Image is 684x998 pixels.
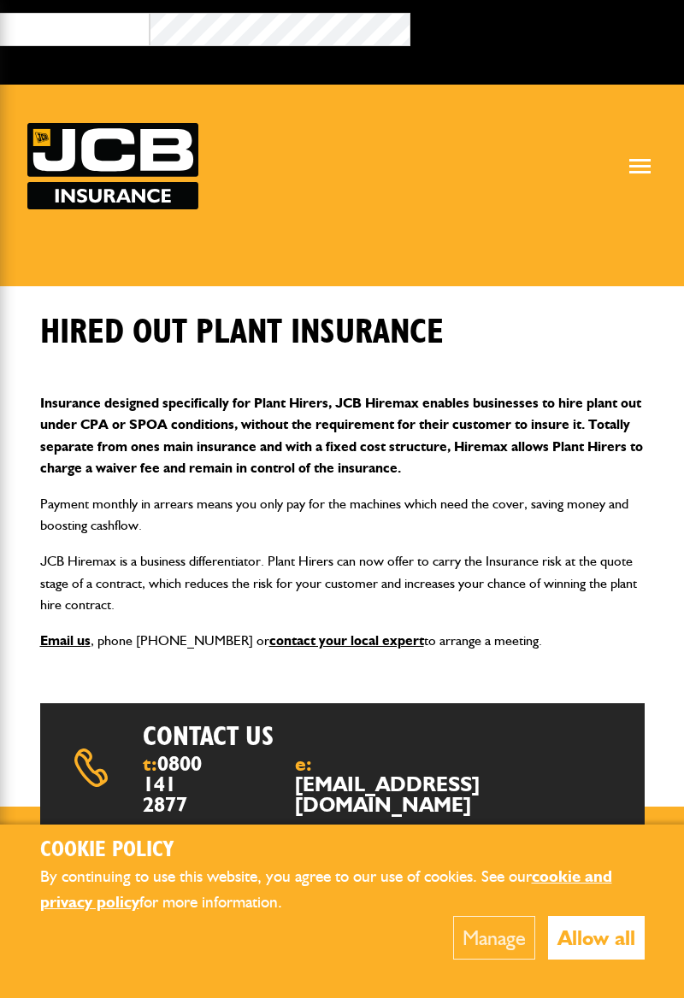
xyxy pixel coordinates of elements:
[40,392,645,479] p: Insurance designed specifically for Plant Hirers, JCB Hiremax enables businesses to hire plant ou...
[410,13,671,39] button: Broker Login
[295,772,480,817] a: [EMAIL_ADDRESS][DOMAIN_NAME]
[548,916,645,960] button: Allow all
[143,720,387,753] h2: Contact us
[143,751,202,817] a: 0800 141 2877
[269,632,424,649] a: contact your local expert
[27,123,198,209] a: JCB Insurance Services
[27,123,198,209] img: JCB Insurance Services logo
[40,864,645,916] p: By continuing to use this website, you agree to our use of cookies. See our for more information.
[40,493,645,537] p: Payment monthly in arrears means you only pay for the machines which need the cover, saving money...
[40,312,444,353] h1: Hired out plant insurance
[40,550,645,616] p: JCB Hiremax is a business differentiator. Plant Hirers can now offer to carry the Insurance risk ...
[295,754,480,815] span: e:
[40,630,645,652] p: , phone [PHONE_NUMBER] or to arrange a meeting.
[143,754,203,815] span: t:
[453,916,535,960] button: Manage
[40,632,91,649] a: Email us
[40,837,645,864] h2: Cookie Policy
